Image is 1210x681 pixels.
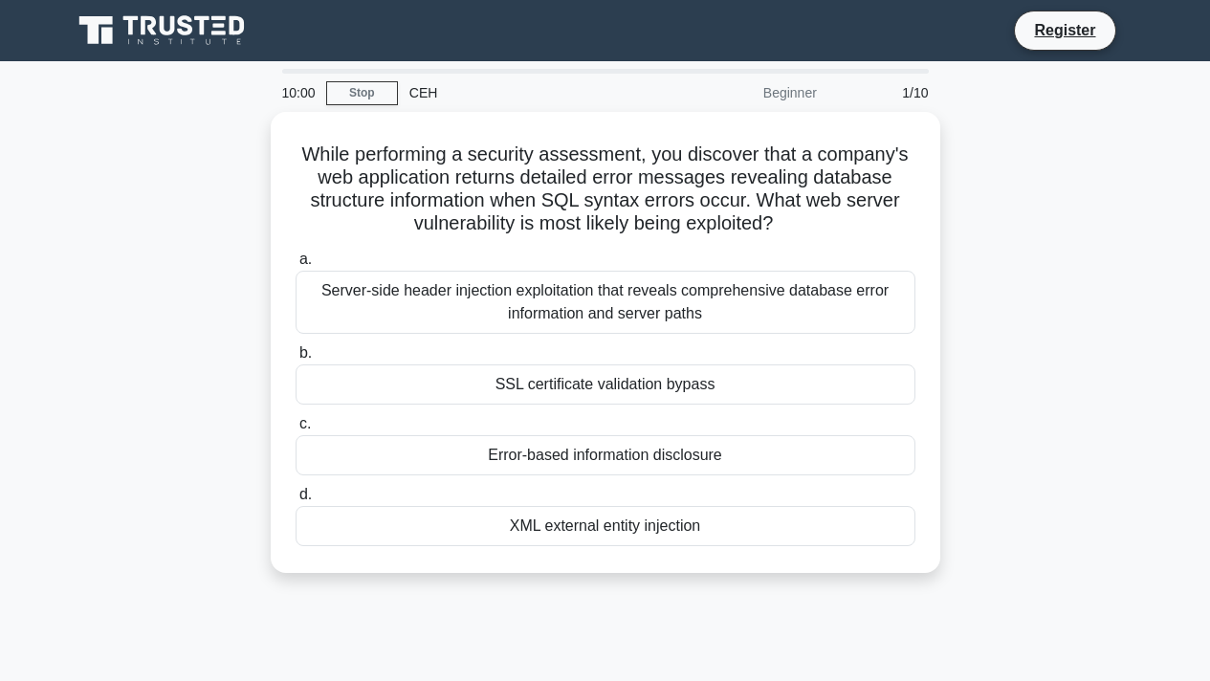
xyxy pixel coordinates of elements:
div: 1/10 [828,74,940,112]
span: b. [299,344,312,361]
div: Error-based information disclosure [296,435,915,475]
div: SSL certificate validation bypass [296,364,915,405]
div: XML external entity injection [296,506,915,546]
div: CEH [398,74,661,112]
div: Server-side header injection exploitation that reveals comprehensive database error information a... [296,271,915,334]
span: a. [299,251,312,267]
div: 10:00 [271,74,326,112]
a: Stop [326,81,398,105]
h5: While performing a security assessment, you discover that a company's web application returns det... [294,143,917,236]
span: c. [299,415,311,431]
a: Register [1023,18,1107,42]
div: Beginner [661,74,828,112]
span: d. [299,486,312,502]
